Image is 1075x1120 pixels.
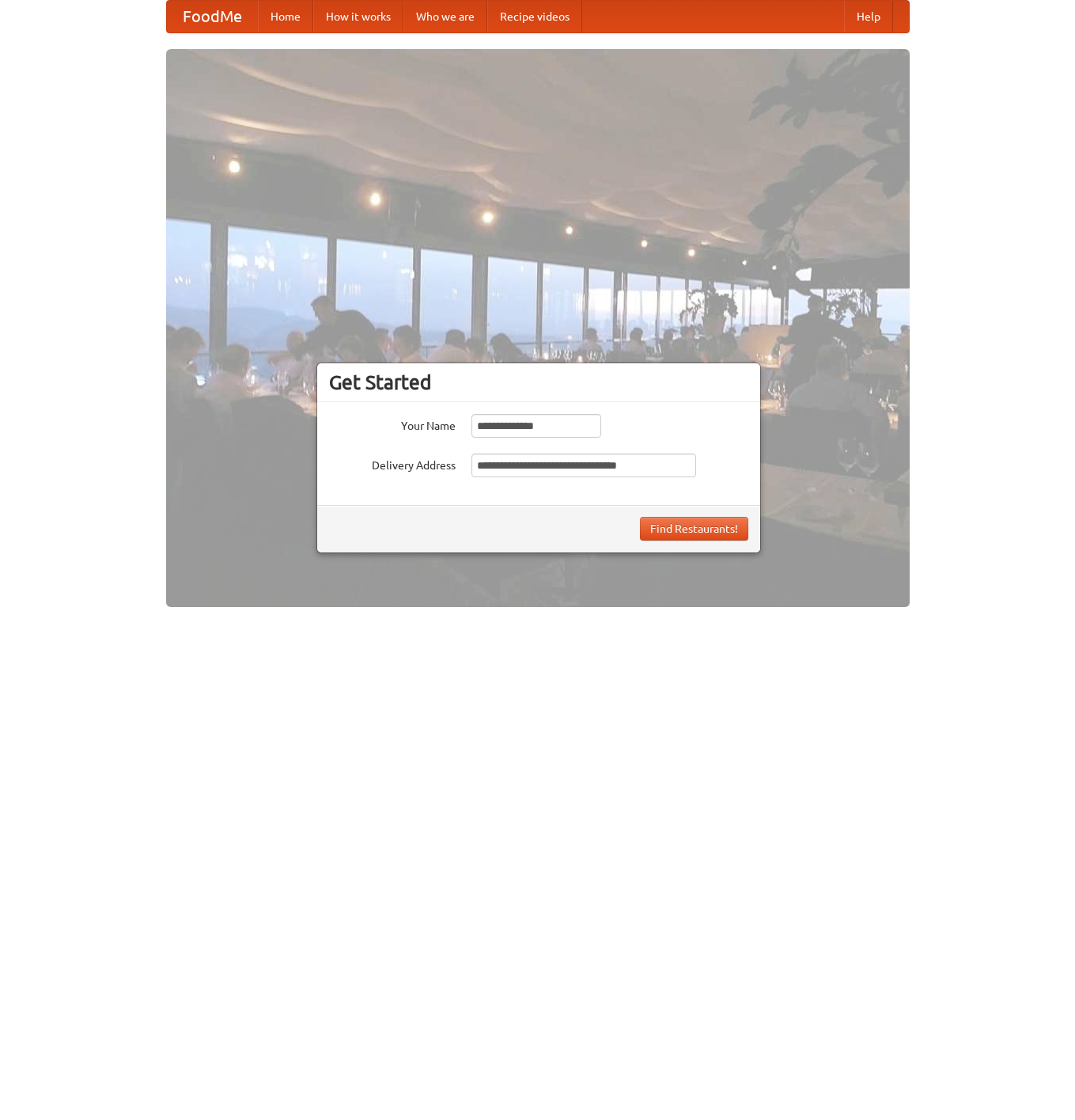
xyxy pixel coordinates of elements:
label: Delivery Address [329,454,456,473]
h3: Get Started [329,370,748,394]
a: How it works [313,1,403,32]
button: Find Restaurants! [640,517,748,541]
label: Your Name [329,414,456,434]
a: Help [844,1,893,32]
a: Home [258,1,313,32]
a: FoodMe [167,1,258,32]
a: Recipe videos [487,1,582,32]
a: Who we are [403,1,487,32]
